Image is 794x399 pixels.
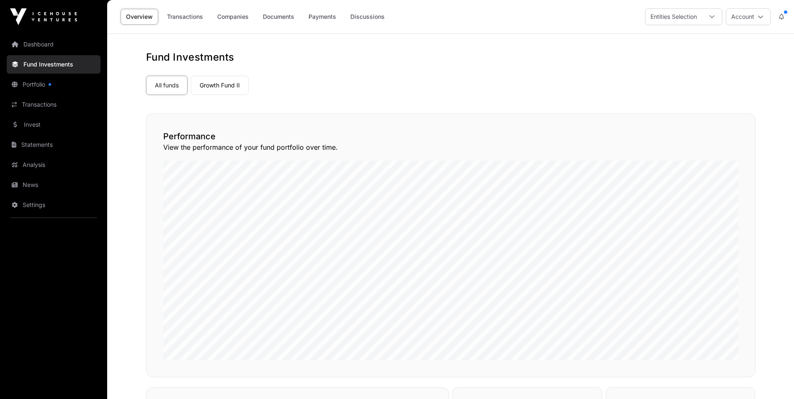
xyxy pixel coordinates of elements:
[7,35,100,54] a: Dashboard
[7,136,100,154] a: Statements
[7,55,100,74] a: Fund Investments
[7,95,100,114] a: Transactions
[257,9,300,25] a: Documents
[10,8,77,25] img: Icehouse Ventures Logo
[303,9,342,25] a: Payments
[163,142,738,152] p: View the performance of your fund portfolio over time.
[645,9,702,25] div: Entities Selection
[345,9,390,25] a: Discussions
[726,8,771,25] button: Account
[146,51,755,64] h1: Fund Investments
[7,156,100,174] a: Analysis
[7,196,100,214] a: Settings
[191,76,249,95] a: Growth Fund II
[7,176,100,194] a: News
[121,9,158,25] a: Overview
[7,115,100,134] a: Invest
[212,9,254,25] a: Companies
[163,130,738,142] h2: Performance
[7,75,100,94] a: Portfolio
[146,76,188,95] a: All funds
[752,359,794,399] iframe: Chat Widget
[162,9,208,25] a: Transactions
